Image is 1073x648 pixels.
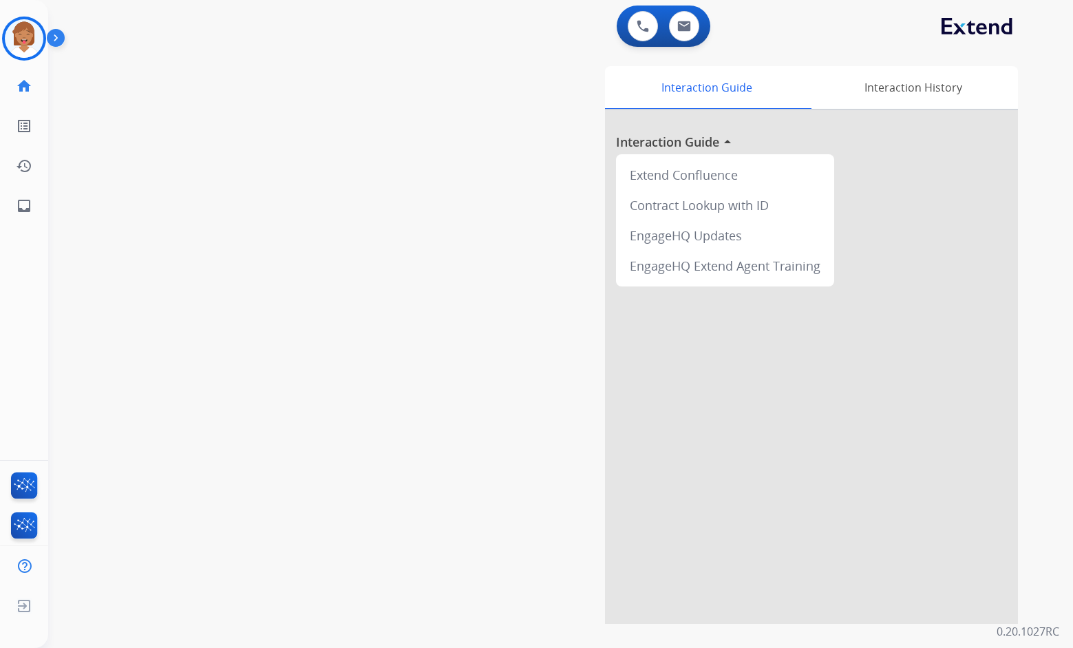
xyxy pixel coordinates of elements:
[622,220,829,251] div: EngageHQ Updates
[605,66,808,109] div: Interaction Guide
[5,19,43,58] img: avatar
[16,78,32,94] mat-icon: home
[16,158,32,174] mat-icon: history
[622,160,829,190] div: Extend Confluence
[808,66,1018,109] div: Interaction History
[622,251,829,281] div: EngageHQ Extend Agent Training
[16,118,32,134] mat-icon: list_alt
[16,198,32,214] mat-icon: inbox
[997,623,1059,640] p: 0.20.1027RC
[622,190,829,220] div: Contract Lookup with ID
